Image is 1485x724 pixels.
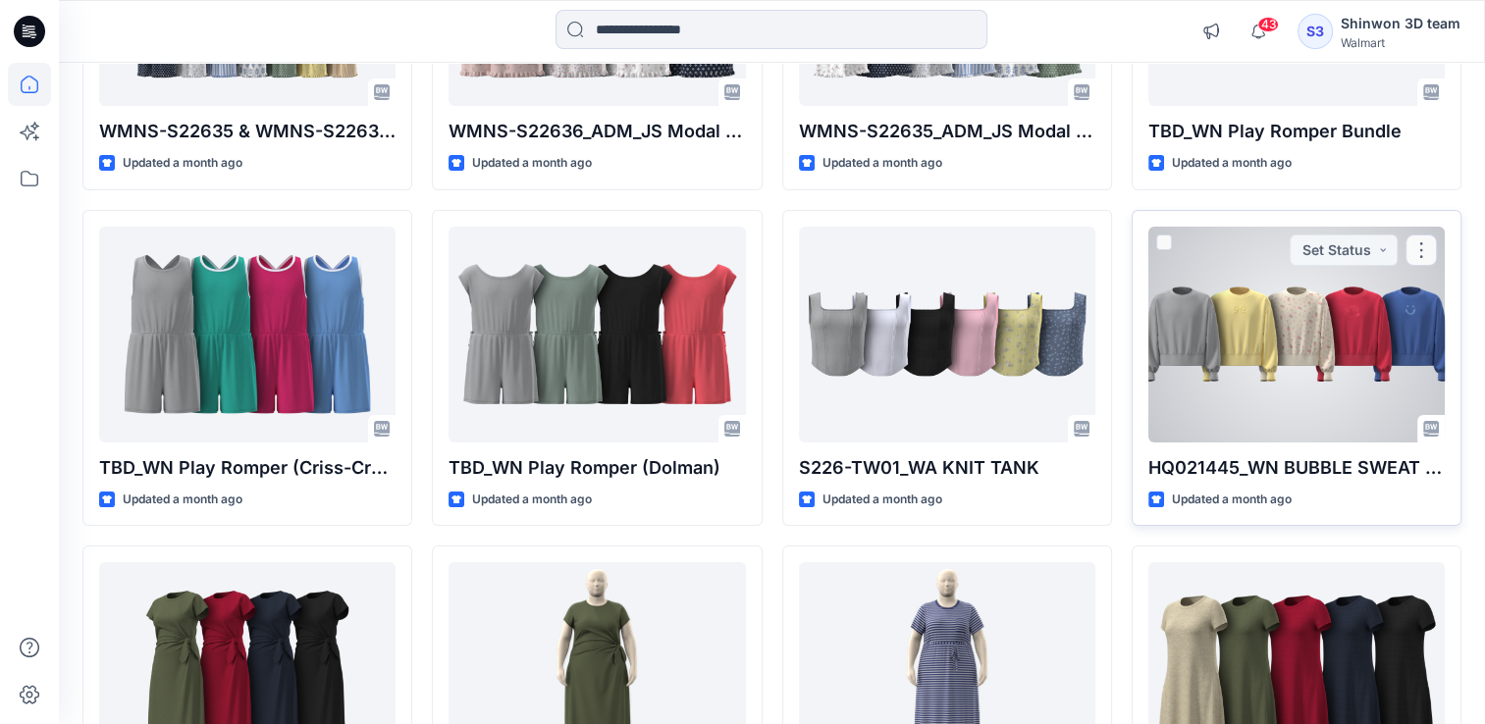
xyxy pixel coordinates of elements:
p: HQ021445_WN BUBBLE SWEAT SHIRT [1148,454,1445,482]
a: HQ021445_WN BUBBLE SWEAT SHIRT [1148,227,1445,442]
p: Updated a month ago [822,153,942,174]
p: Updated a month ago [123,490,242,510]
a: TBD_WN Play Romper (Dolman) [449,227,745,442]
p: WMNS-S22635_ADM_JS Modal Span Cami Tap Set (Cami) [799,118,1095,145]
p: Updated a month ago [1172,490,1292,510]
div: S3 [1298,14,1333,49]
p: Updated a month ago [822,490,942,510]
p: WMNS-S22635 & WMNS-S22636_ADM_JS Modal Span Cami Tap Set [99,118,396,145]
span: 43 [1257,17,1279,32]
div: Walmart [1341,35,1460,50]
p: TBD_WN Play Romper (Dolman) [449,454,745,482]
p: Updated a month ago [472,153,592,174]
p: TBD_WN Play Romper (Criss-Cross) [99,454,396,482]
p: Updated a month ago [1172,153,1292,174]
p: TBD_WN Play Romper Bundle [1148,118,1445,145]
a: S226-TW01_WA KNIT TANK [799,227,1095,442]
p: WMNS-S22636_ADM_JS Modal Span Cami Tap Set (Short) [449,118,745,145]
div: Shinwon 3D team [1341,12,1460,35]
p: Updated a month ago [123,153,242,174]
p: S226-TW01_WA KNIT TANK [799,454,1095,482]
a: TBD_WN Play Romper (Criss-Cross) [99,227,396,442]
p: Updated a month ago [472,490,592,510]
